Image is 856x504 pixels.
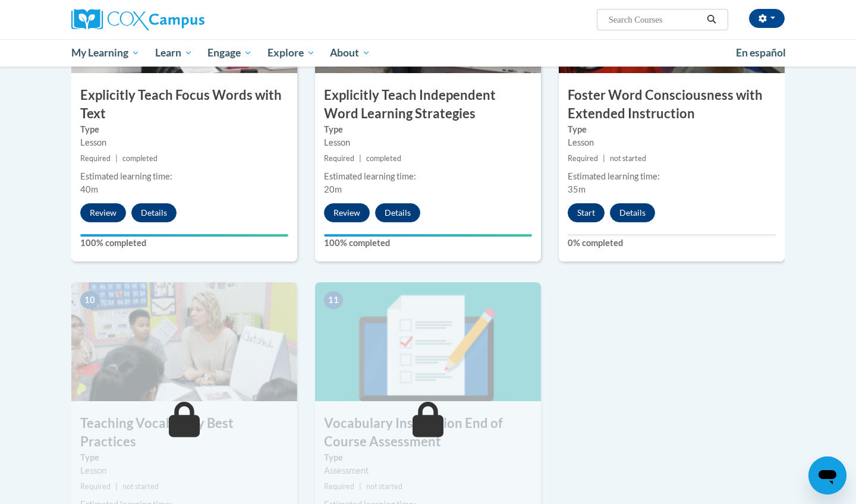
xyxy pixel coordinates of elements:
[80,154,111,163] span: Required
[324,482,354,491] span: Required
[200,39,260,67] a: Engage
[324,154,354,163] span: Required
[324,237,532,250] label: 100% completed
[736,46,786,59] span: En español
[71,9,297,30] a: Cox Campus
[568,123,776,136] label: Type
[131,203,177,222] button: Details
[324,136,532,149] div: Lesson
[71,282,297,401] img: Course Image
[324,203,370,222] button: Review
[568,237,776,250] label: 0% completed
[315,282,541,401] img: Course Image
[115,482,118,491] span: |
[366,154,401,163] span: completed
[207,46,252,60] span: Engage
[324,170,532,183] div: Estimated learning time:
[80,237,288,250] label: 100% completed
[568,203,605,222] button: Start
[359,154,361,163] span: |
[122,154,158,163] span: completed
[260,39,323,67] a: Explore
[366,482,402,491] span: not started
[80,136,288,149] div: Lesson
[808,456,846,494] iframe: Button to launch messaging window
[568,136,776,149] div: Lesson
[71,414,297,451] h3: Teaching Vocabulary Best Practices
[80,123,288,136] label: Type
[155,46,193,60] span: Learn
[71,46,140,60] span: My Learning
[323,39,379,67] a: About
[568,184,586,194] span: 35m
[71,86,297,123] h3: Explicitly Teach Focus Words with Text
[315,414,541,451] h3: Vocabulary Instruction End of Course Assessment
[703,12,720,27] button: Search
[608,12,703,27] input: Search Courses
[324,234,532,237] div: Your progress
[359,482,361,491] span: |
[330,46,370,60] span: About
[324,184,342,194] span: 20m
[122,482,159,491] span: not started
[568,154,598,163] span: Required
[375,203,420,222] button: Details
[80,464,288,477] div: Lesson
[80,451,288,464] label: Type
[315,86,541,123] h3: Explicitly Teach Independent Word Learning Strategies
[603,154,605,163] span: |
[324,464,532,477] div: Assessment
[80,482,111,491] span: Required
[71,9,204,30] img: Cox Campus
[749,9,785,28] button: Account Settings
[80,291,99,309] span: 10
[559,86,785,123] h3: Foster Word Consciousness with Extended Instruction
[80,184,98,194] span: 40m
[610,154,646,163] span: not started
[324,123,532,136] label: Type
[115,154,118,163] span: |
[80,234,288,237] div: Your progress
[568,170,776,183] div: Estimated learning time:
[267,46,315,60] span: Explore
[324,291,343,309] span: 11
[53,39,802,67] div: Main menu
[610,203,655,222] button: Details
[728,40,794,65] a: En español
[80,170,288,183] div: Estimated learning time:
[64,39,147,67] a: My Learning
[324,451,532,464] label: Type
[147,39,200,67] a: Learn
[80,203,126,222] button: Review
